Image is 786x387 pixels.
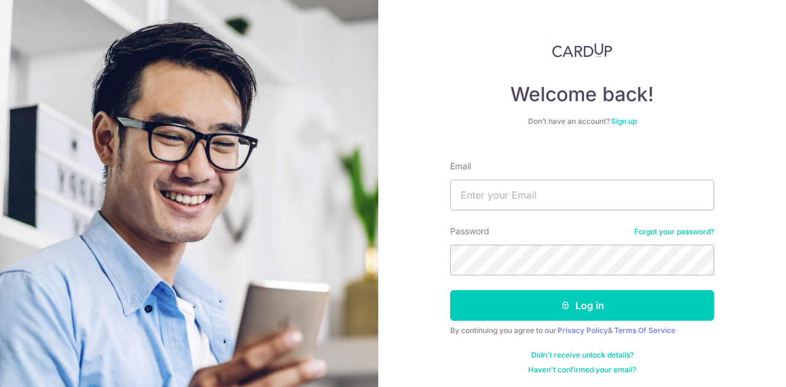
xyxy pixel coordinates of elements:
a: Haven't confirmed your email? [528,365,636,375]
button: Log in [450,290,714,321]
a: Privacy Policy [558,326,608,335]
div: By continuing you agree to our & [450,326,714,335]
a: Sign up [611,117,637,126]
label: Email [450,160,471,172]
a: Forgot your password? [634,227,714,237]
h4: Welcome back! [450,82,714,107]
label: Password [450,225,489,237]
div: Don’t have an account? [450,117,714,126]
a: Terms Of Service [614,326,675,335]
input: Enter your Email [450,180,714,210]
img: CardUp Logo [552,43,612,58]
a: Didn't receive unlock details? [531,350,634,360]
